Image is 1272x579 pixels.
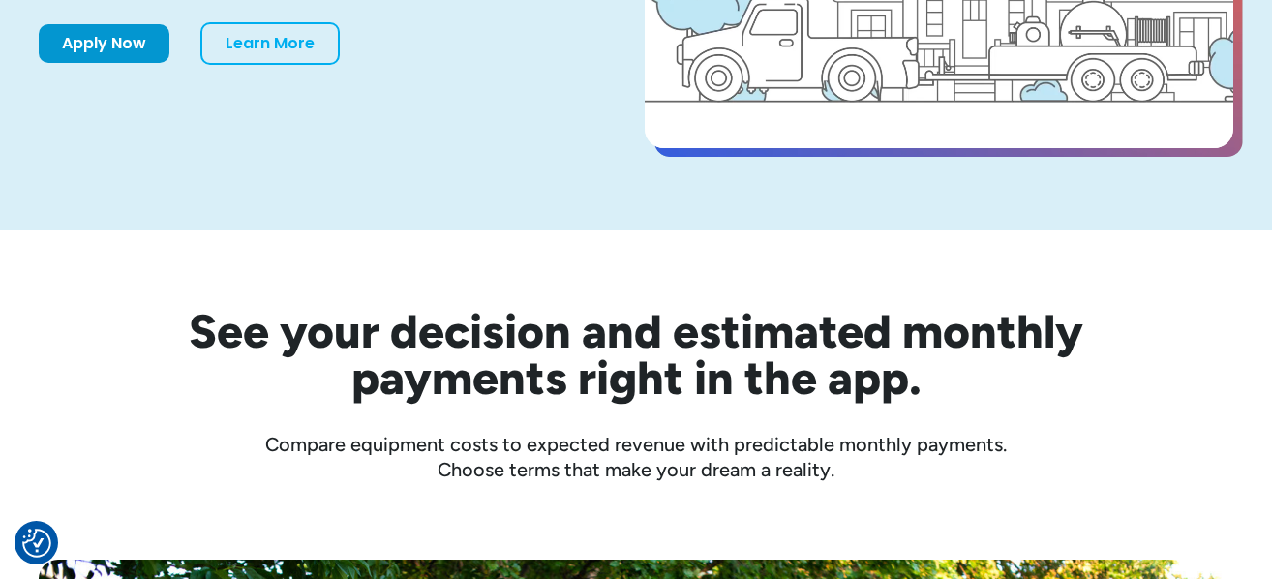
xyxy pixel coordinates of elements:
div: Compare equipment costs to expected revenue with predictable monthly payments. Choose terms that ... [39,432,1233,482]
h2: See your decision and estimated monthly payments right in the app. [94,308,1178,401]
img: Revisit consent button [22,529,51,558]
button: Consent Preferences [22,529,51,558]
a: Apply Now [39,24,169,63]
a: Learn More [200,22,340,65]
